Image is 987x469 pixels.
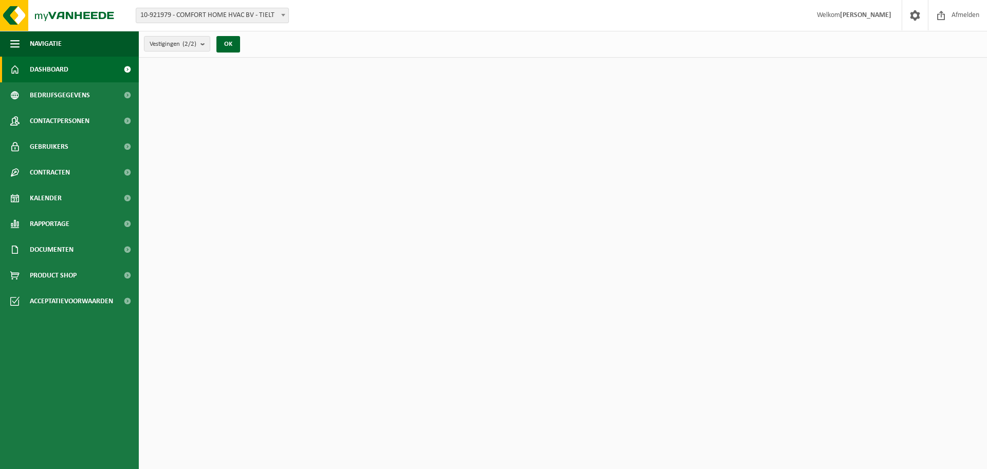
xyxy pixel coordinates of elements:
[30,211,69,237] span: Rapportage
[30,237,74,263] span: Documenten
[30,160,70,185] span: Contracten
[144,36,210,51] button: Vestigingen(2/2)
[30,82,90,108] span: Bedrijfsgegevens
[30,134,68,160] span: Gebruikers
[30,263,77,288] span: Product Shop
[182,41,196,47] count: (2/2)
[30,288,113,314] span: Acceptatievoorwaarden
[30,108,89,134] span: Contactpersonen
[216,36,240,53] button: OK
[136,8,288,23] span: 10-921979 - COMFORT HOME HVAC BV - TIELT
[30,31,62,57] span: Navigatie
[30,185,62,211] span: Kalender
[30,57,68,82] span: Dashboard
[840,11,891,19] strong: [PERSON_NAME]
[150,37,196,52] span: Vestigingen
